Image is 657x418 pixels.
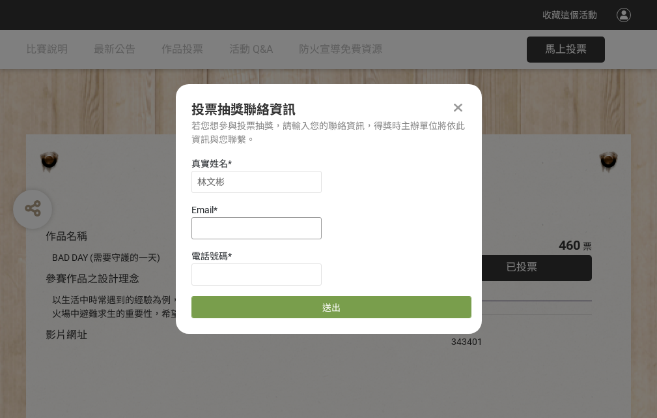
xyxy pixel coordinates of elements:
[191,251,228,261] span: 電話號碼
[545,43,587,55] span: 馬上投票
[52,251,412,265] div: BAD DAY (需要守護的一天)
[299,30,382,69] a: 防火宣導免費資源
[52,293,412,321] div: 以生活中時常遇到的經驗為例，透過對比的方式宣傳住宅用火災警報器、家庭逃生計畫及火場中避難求生的重要性，希望透過趣味的短影音讓更多人認識到更多的防火觀念。
[161,43,203,55] span: 作品投票
[26,30,68,69] a: 比賽說明
[229,43,273,55] span: 活動 Q&A
[559,237,580,253] span: 460
[527,37,605,63] button: 馬上投票
[229,30,273,69] a: 活動 Q&A
[161,30,203,69] a: 作品投票
[94,43,135,55] span: 最新公告
[191,296,471,318] button: 送出
[46,329,87,341] span: 影片網址
[191,100,466,119] div: 投票抽獎聯絡資訊
[46,230,87,243] span: 作品名稱
[542,10,597,20] span: 收藏這個活動
[191,158,228,169] span: 真實姓名
[583,241,592,252] span: 票
[506,261,537,273] span: 已投票
[46,273,139,285] span: 參賽作品之設計理念
[26,43,68,55] span: 比賽說明
[299,43,382,55] span: 防火宣導免費資源
[94,30,135,69] a: 最新公告
[191,205,214,215] span: Email
[191,119,466,147] div: 若您想參與投票抽獎，請輸入您的聯絡資訊，得獎時主辦單位將依此資訊與您聯繫。
[486,321,551,335] iframe: Facebook Share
